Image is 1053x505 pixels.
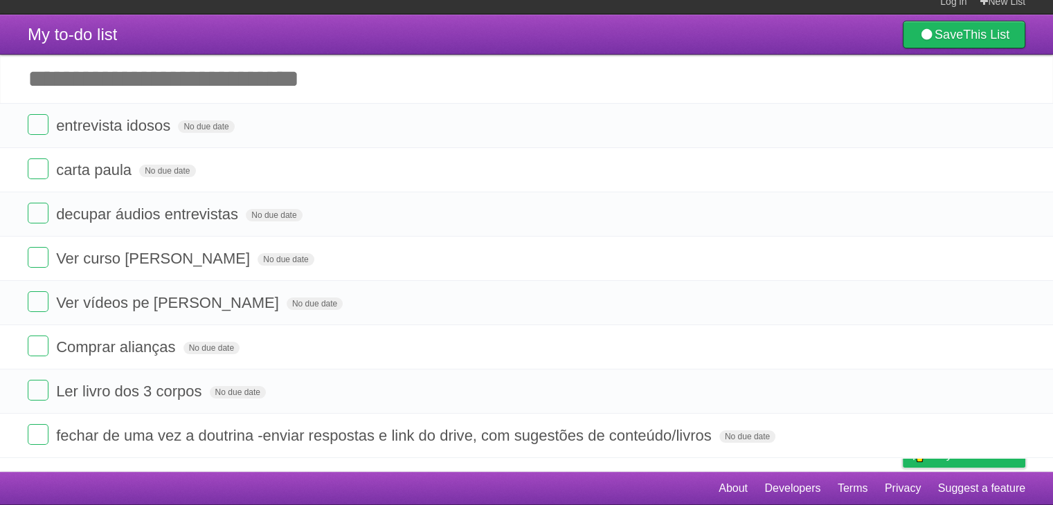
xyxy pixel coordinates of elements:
[287,297,343,310] span: No due date
[719,475,748,502] a: About
[28,424,48,445] label: Done
[56,427,715,444] span: fechar de uma vez a doutrina -enviar respostas e link do drive, com sugestões de conteúdo/livros
[28,380,48,401] label: Done
[28,158,48,179] label: Done
[28,247,48,268] label: Done
[764,475,820,502] a: Developers
[28,291,48,312] label: Done
[246,209,302,221] span: No due date
[56,250,253,267] span: Ver curso [PERSON_NAME]
[932,443,1018,467] span: Buy me a coffee
[719,430,775,443] span: No due date
[938,475,1025,502] a: Suggest a feature
[28,336,48,356] label: Done
[963,28,1009,42] b: This List
[139,165,195,177] span: No due date
[56,205,242,223] span: decupar áudios entrevistas
[210,386,266,398] span: No due date
[258,253,314,266] span: No due date
[28,203,48,223] label: Done
[183,342,240,354] span: No due date
[56,161,135,178] span: carta paula
[885,475,921,502] a: Privacy
[838,475,868,502] a: Terms
[56,294,282,311] span: Ver vídeos pe [PERSON_NAME]
[56,117,174,134] span: entrevista idosos
[56,383,205,400] span: Ler livro dos 3 corpos
[178,120,234,133] span: No due date
[28,25,117,44] span: My to-do list
[56,338,179,356] span: Comprar alianças
[903,21,1025,48] a: SaveThis List
[28,114,48,135] label: Done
